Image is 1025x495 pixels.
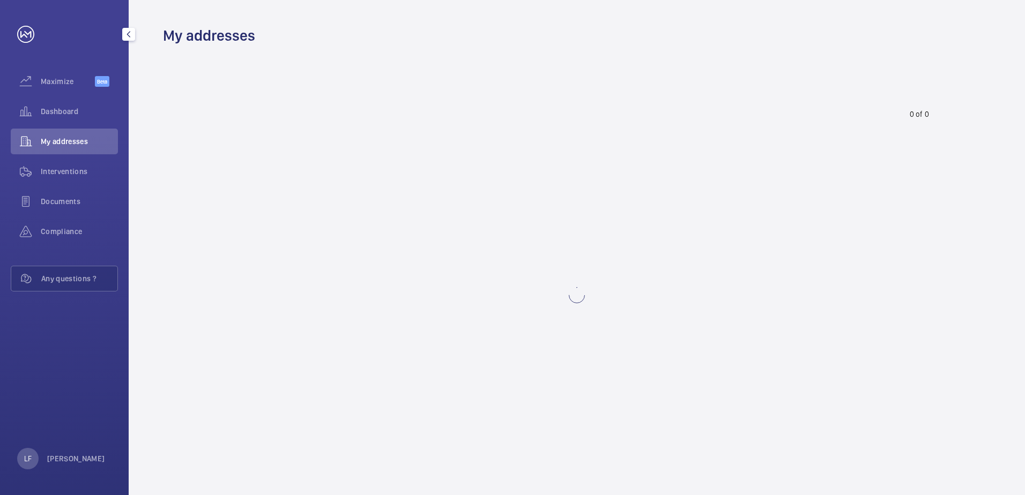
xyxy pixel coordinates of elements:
p: LF [24,453,32,464]
span: Any questions ? [41,273,117,284]
span: Interventions [41,166,118,177]
p: [PERSON_NAME] [47,453,105,464]
h1: My addresses [163,26,255,46]
span: Maximize [41,76,95,87]
span: My addresses [41,136,118,147]
span: Beta [95,76,109,87]
div: 0 of 0 [910,109,929,119]
span: Documents [41,196,118,207]
span: Compliance [41,226,118,237]
span: Dashboard [41,106,118,117]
